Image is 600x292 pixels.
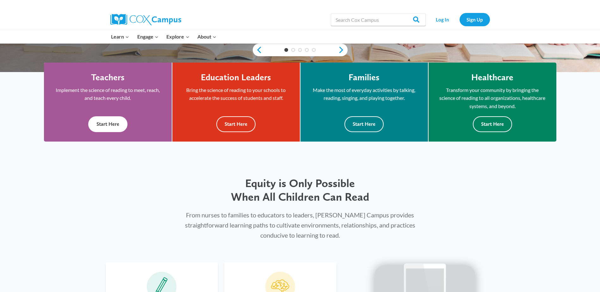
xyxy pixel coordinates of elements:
[193,30,220,43] button: Child menu of About
[163,30,194,43] button: Child menu of Explore
[312,48,316,52] a: 5
[298,48,302,52] a: 3
[291,48,295,52] a: 2
[133,30,163,43] button: Child menu of Engage
[107,30,220,43] nav: Primary Navigation
[284,48,288,52] a: 1
[331,13,426,26] input: Search Cox Campus
[172,63,300,142] a: Education Leaders Bring the science of reading to your schools to accelerate the success of stude...
[201,72,271,83] h4: Education Leaders
[178,210,423,240] p: From nurses to families to educators to leaders, [PERSON_NAME] Campus provides straightforward le...
[429,63,556,142] a: Healthcare Transform your community by bringing the science of reading to all organizations, heal...
[344,116,384,132] button: Start Here
[44,63,172,142] a: Teachers Implement the science of reading to meet, reach, and teach every child. Start Here
[107,30,133,43] button: Child menu of Learn
[305,48,309,52] a: 4
[473,116,512,132] button: Start Here
[438,86,547,110] p: Transform your community by bringing the science of reading to all organizations, healthcare syst...
[429,13,490,26] nav: Secondary Navigation
[88,116,127,132] button: Start Here
[253,46,262,54] a: previous
[460,13,490,26] a: Sign Up
[349,72,380,83] h4: Families
[110,14,181,25] img: Cox Campus
[53,86,162,102] p: Implement the science of reading to meet, reach, and teach every child.
[471,72,513,83] h4: Healthcare
[300,63,428,142] a: Families Make the most of everyday activities by talking, reading, singing, and playing together....
[310,86,418,102] p: Make the most of everyday activities by talking, reading, singing, and playing together.
[216,116,256,132] button: Start Here
[91,72,125,83] h4: Teachers
[253,44,348,56] div: content slider buttons
[182,86,290,102] p: Bring the science of reading to your schools to accelerate the success of students and staff.
[231,176,369,204] span: Equity is Only Possible When All Children Can Read
[429,13,456,26] a: Log In
[338,46,348,54] a: next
